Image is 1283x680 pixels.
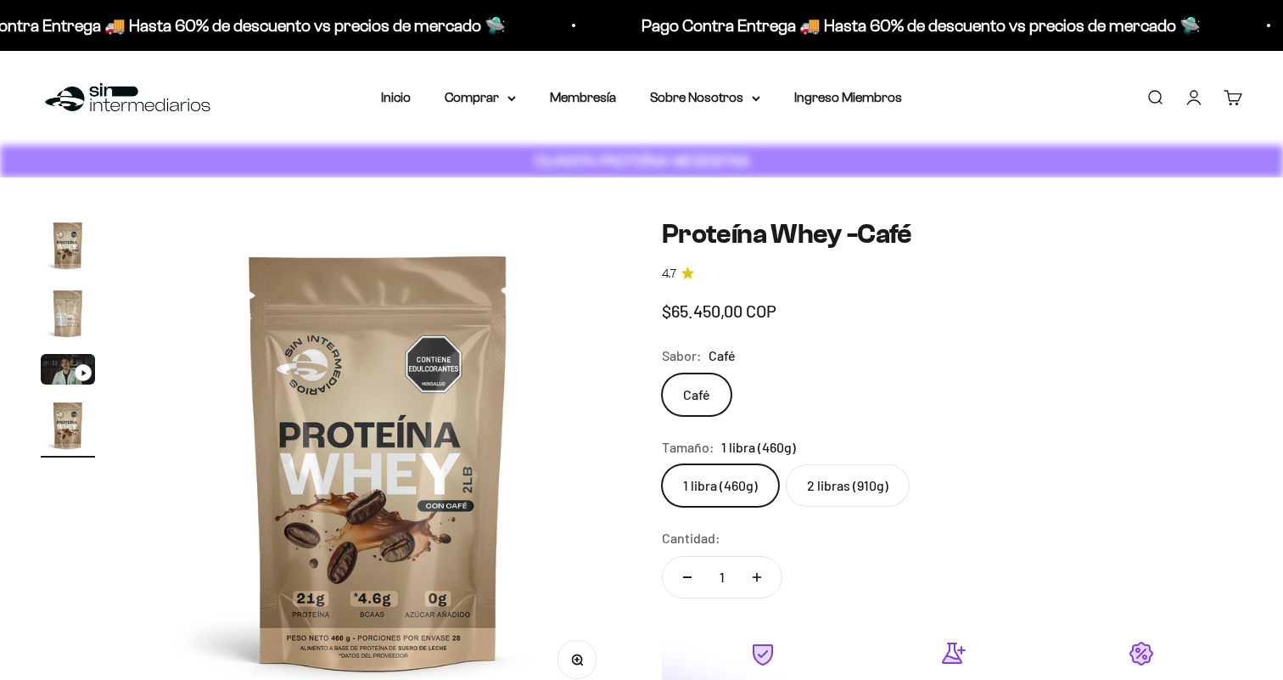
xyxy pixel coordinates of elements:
[662,265,1242,284] a: 4.74.7 de 5.0 estrellas
[41,218,95,278] button: Ir al artículo 1
[662,436,714,458] legend: Tamaño:
[662,345,702,367] legend: Sabor:
[650,87,760,109] summary: Sobre Nosotros
[721,436,796,458] span: 1 libra (460g)
[662,297,776,324] sale-price: $65.450,00 COP
[662,265,676,284] span: 4.7
[41,398,95,458] button: Ir al artículo 4
[732,557,782,598] button: Aumentar cantidad
[663,557,712,598] button: Reducir cantidad
[568,12,1127,39] p: Pago Contra Entrega 🚚 Hasta 60% de descuento vs precios de mercado 🛸
[381,90,411,104] a: Inicio
[41,218,95,273] img: Proteína Whey -Café
[41,286,95,340] img: Proteína Whey -Café
[794,90,902,104] a: Ingreso Miembros
[445,87,516,109] summary: Comprar
[709,345,736,367] span: Café
[550,90,616,104] a: Membresía
[41,286,95,346] button: Ir al artículo 2
[535,152,749,170] strong: CUANTA PROTEÍNA NECESITAS
[41,354,95,390] button: Ir al artículo 3
[662,527,720,549] label: Cantidad:
[41,398,95,452] img: Proteína Whey -Café
[662,218,1242,250] h1: Proteína Whey -Café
